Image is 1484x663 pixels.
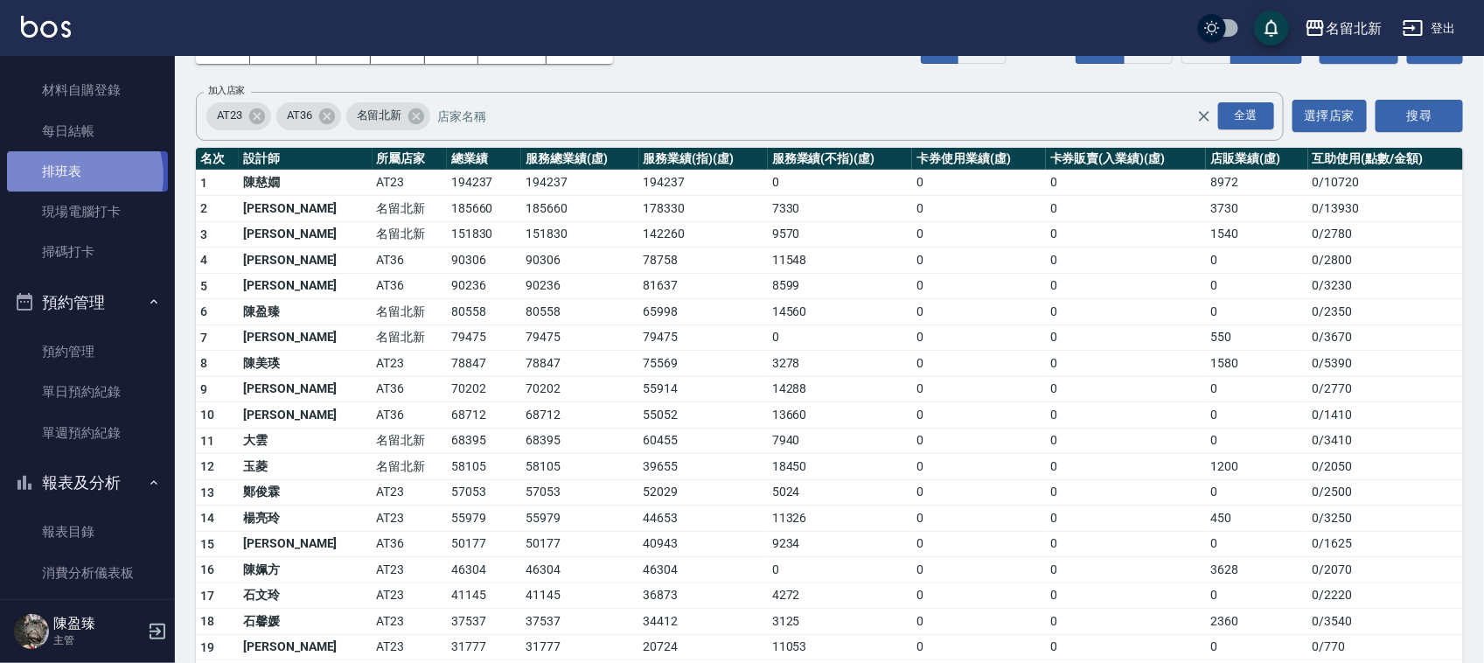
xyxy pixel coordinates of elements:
[639,583,768,609] td: 36873
[1376,100,1463,132] button: 搜尋
[373,325,447,351] td: 名留北新
[1308,609,1463,635] td: 0 / 3540
[768,557,912,583] td: 0
[1046,248,1207,274] td: 0
[1046,299,1207,325] td: 0
[1046,325,1207,351] td: 0
[521,634,638,660] td: 31777
[912,325,1046,351] td: 0
[373,221,447,248] td: 名留北新
[208,84,245,97] label: 加入店家
[768,325,912,351] td: 0
[1396,12,1463,45] button: 登出
[912,428,1046,454] td: 0
[768,454,912,480] td: 18450
[1046,170,1207,196] td: 0
[7,372,168,412] a: 單日預約紀錄
[200,614,215,628] span: 18
[200,511,215,525] span: 14
[373,531,447,557] td: AT36
[373,402,447,429] td: AT36
[1046,634,1207,660] td: 0
[1308,634,1463,660] td: 0 / 770
[1206,299,1307,325] td: 0
[1046,351,1207,377] td: 0
[912,479,1046,506] td: 0
[768,402,912,429] td: 13660
[1308,454,1463,480] td: 0 / 2050
[912,583,1046,609] td: 0
[1046,376,1207,402] td: 0
[239,248,372,274] td: [PERSON_NAME]
[1206,170,1307,196] td: 8972
[1215,99,1278,133] button: Open
[447,634,521,660] td: 31777
[239,428,372,454] td: 大雲
[373,196,447,222] td: 名留北新
[768,376,912,402] td: 14288
[639,402,768,429] td: 55052
[373,479,447,506] td: AT23
[447,325,521,351] td: 79475
[447,506,521,532] td: 55979
[346,102,431,130] div: 名留北新
[1298,10,1389,46] button: 名留北新
[373,273,447,299] td: AT36
[1206,506,1307,532] td: 450
[447,273,521,299] td: 90236
[196,148,239,171] th: 名次
[7,192,168,232] a: 現場電腦打卡
[768,221,912,248] td: 9570
[639,634,768,660] td: 20724
[1206,376,1307,402] td: 0
[447,299,521,325] td: 80558
[912,351,1046,377] td: 0
[768,148,912,171] th: 服務業績(不指)(虛)
[639,454,768,480] td: 39655
[433,101,1226,131] input: 店家名稱
[1308,506,1463,532] td: 0 / 3250
[1206,428,1307,454] td: 0
[447,248,521,274] td: 90306
[639,248,768,274] td: 78758
[521,609,638,635] td: 37537
[239,583,372,609] td: 石文玲
[521,402,638,429] td: 68712
[200,176,207,190] span: 1
[1308,531,1463,557] td: 0 / 1625
[200,227,207,241] span: 3
[768,428,912,454] td: 7940
[373,428,447,454] td: 名留北新
[200,459,215,473] span: 12
[639,148,768,171] th: 服務業績(指)(虛)
[912,148,1046,171] th: 卡券使用業績(虛)
[7,593,168,633] a: 店家區間累計表
[200,382,207,396] span: 9
[447,170,521,196] td: 194237
[768,479,912,506] td: 5024
[1046,557,1207,583] td: 0
[521,170,638,196] td: 194237
[912,221,1046,248] td: 0
[1046,454,1207,480] td: 0
[200,485,215,499] span: 13
[239,479,372,506] td: 鄭俊霖
[639,196,768,222] td: 178330
[1308,479,1463,506] td: 0 / 2500
[373,506,447,532] td: AT23
[373,583,447,609] td: AT23
[768,531,912,557] td: 9234
[1046,196,1207,222] td: 0
[7,151,168,192] a: 排班表
[521,351,638,377] td: 78847
[7,413,168,453] a: 單週預約紀錄
[521,221,638,248] td: 151830
[521,196,638,222] td: 185660
[7,331,168,372] a: 預約管理
[206,107,253,124] span: AT23
[521,583,638,609] td: 41145
[639,325,768,351] td: 79475
[1206,557,1307,583] td: 3628
[1326,17,1382,39] div: 名留北新
[200,279,207,293] span: 5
